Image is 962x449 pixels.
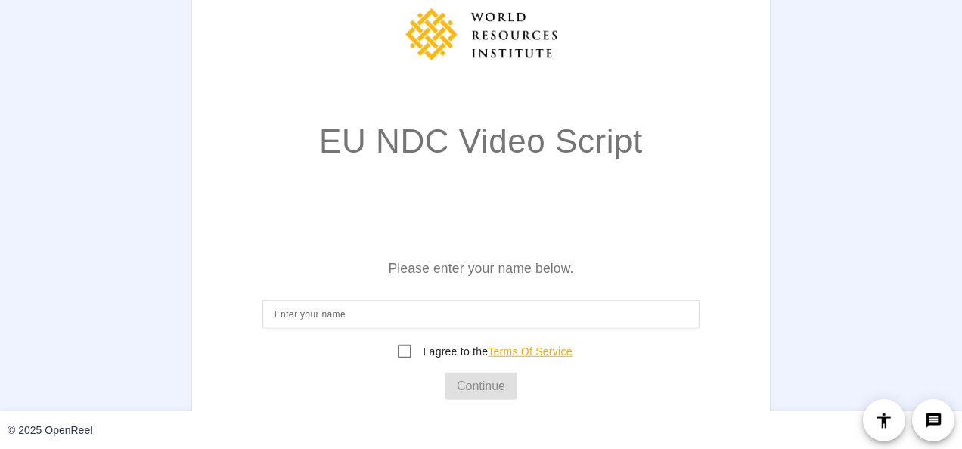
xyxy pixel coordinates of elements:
p: EU NDC Video Script [319,116,643,166]
input: Enter your name [275,305,688,324]
p: Please enter your name below. [250,250,712,286]
label: I agree to the [420,344,572,359]
div: © 2025 OpenReel [8,423,92,438]
img: company-logo [405,8,557,60]
a: Terms Of Service [488,345,572,358]
mat-icon: accessibility [875,411,893,429]
mat-icon: message [924,411,942,429]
